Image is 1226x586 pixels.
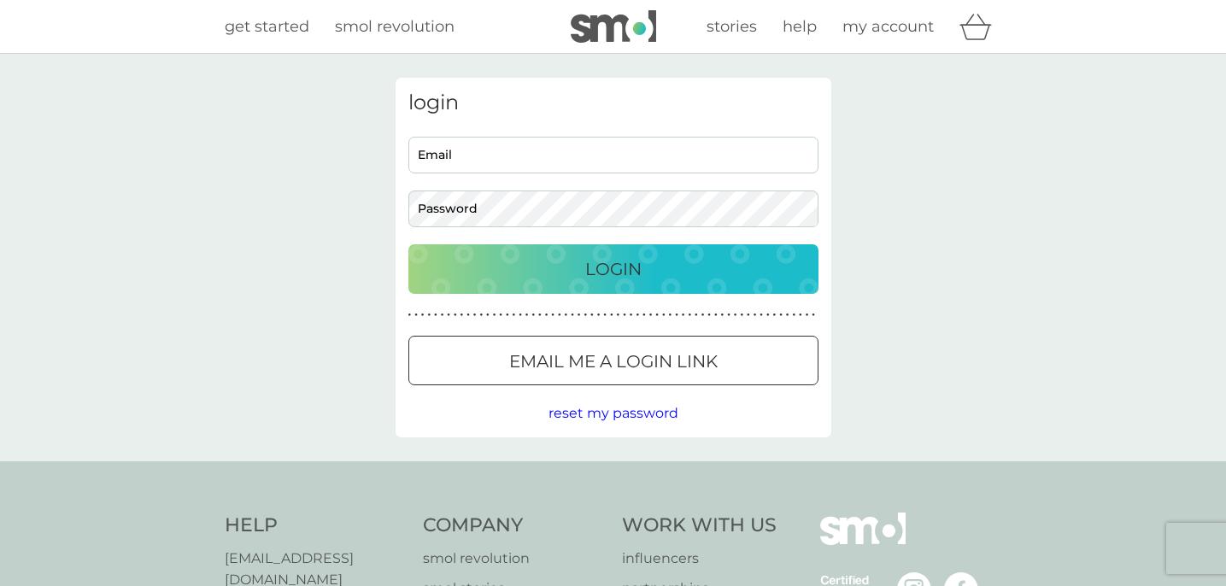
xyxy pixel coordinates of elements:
p: ● [434,311,437,319]
p: ● [584,311,587,319]
p: ● [655,311,659,319]
p: ● [551,311,554,319]
span: stories [707,17,757,36]
p: ● [545,311,548,319]
p: ● [806,311,809,319]
p: ● [642,311,646,319]
p: ● [597,311,601,319]
p: ● [688,311,691,319]
p: ● [714,311,718,319]
span: get started [225,17,309,36]
p: ● [760,311,763,319]
p: ● [649,311,653,319]
p: ● [427,311,431,319]
p: Login [585,255,642,283]
p: ● [486,311,490,319]
p: ● [701,311,705,319]
p: ● [506,311,509,319]
p: ● [578,311,581,319]
p: ● [493,311,496,319]
p: ● [473,311,477,319]
button: reset my password [548,402,678,425]
p: ● [447,311,450,319]
h3: login [408,91,818,115]
p: ● [740,311,743,319]
p: ● [707,311,711,319]
a: my account [842,15,934,39]
p: ● [558,311,561,319]
p: ● [590,311,594,319]
p: ● [565,311,568,319]
div: basket [959,9,1002,44]
p: ● [479,311,483,319]
p: Email me a login link [509,348,718,375]
button: Email me a login link [408,336,818,385]
p: ● [630,311,633,319]
p: ● [734,311,737,319]
img: smol [820,513,906,571]
a: stories [707,15,757,39]
p: ● [414,311,418,319]
p: ● [662,311,666,319]
p: ● [773,311,777,319]
p: ● [669,311,672,319]
p: ● [421,311,425,319]
p: ● [812,311,815,319]
p: ● [454,311,457,319]
p: ● [695,311,698,319]
p: ● [754,311,757,319]
p: ● [441,311,444,319]
p: ● [408,311,412,319]
p: ● [617,311,620,319]
p: ● [779,311,783,319]
a: help [783,15,817,39]
p: ● [499,311,502,319]
button: Login [408,244,818,294]
p: ● [538,311,542,319]
p: ● [682,311,685,319]
p: ● [531,311,535,319]
p: ● [571,311,574,319]
h4: Company [423,513,605,539]
span: smol revolution [335,17,455,36]
p: ● [727,311,730,319]
p: ● [466,311,470,319]
p: ● [766,311,770,319]
p: ● [799,311,802,319]
p: ● [519,311,522,319]
h4: Work With Us [622,513,777,539]
p: ● [747,311,750,319]
p: ● [721,311,724,319]
p: ● [460,311,464,319]
span: my account [842,17,934,36]
p: ● [525,311,529,319]
a: smol revolution [335,15,455,39]
p: ● [513,311,516,319]
p: ● [603,311,607,319]
p: ● [675,311,678,319]
span: help [783,17,817,36]
span: reset my password [548,405,678,421]
p: ● [636,311,639,319]
a: get started [225,15,309,39]
p: ● [623,311,626,319]
a: influencers [622,548,777,570]
h4: Help [225,513,407,539]
img: smol [571,10,656,43]
a: smol revolution [423,548,605,570]
p: ● [792,311,795,319]
p: ● [610,311,613,319]
p: ● [786,311,789,319]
